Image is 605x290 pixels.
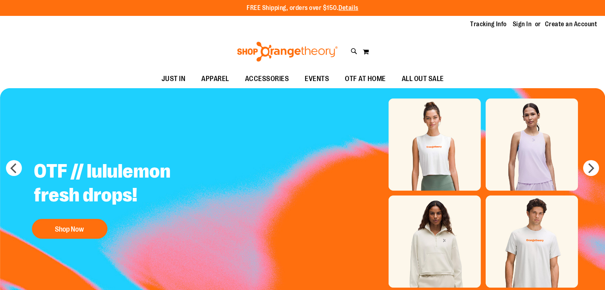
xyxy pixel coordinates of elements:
[345,70,386,88] span: OTF AT HOME
[247,4,358,13] p: FREE Shipping, orders over $150.
[236,42,339,62] img: Shop Orangetheory
[6,160,22,176] button: prev
[28,153,226,215] h2: OTF // lululemon fresh drops!
[161,70,186,88] span: JUST IN
[32,219,107,239] button: Shop Now
[201,70,229,88] span: APPAREL
[305,70,329,88] span: EVENTS
[245,70,289,88] span: ACCESSORIES
[513,20,532,29] a: Sign In
[402,70,444,88] span: ALL OUT SALE
[338,4,358,12] a: Details
[545,20,597,29] a: Create an Account
[583,160,599,176] button: next
[470,20,507,29] a: Tracking Info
